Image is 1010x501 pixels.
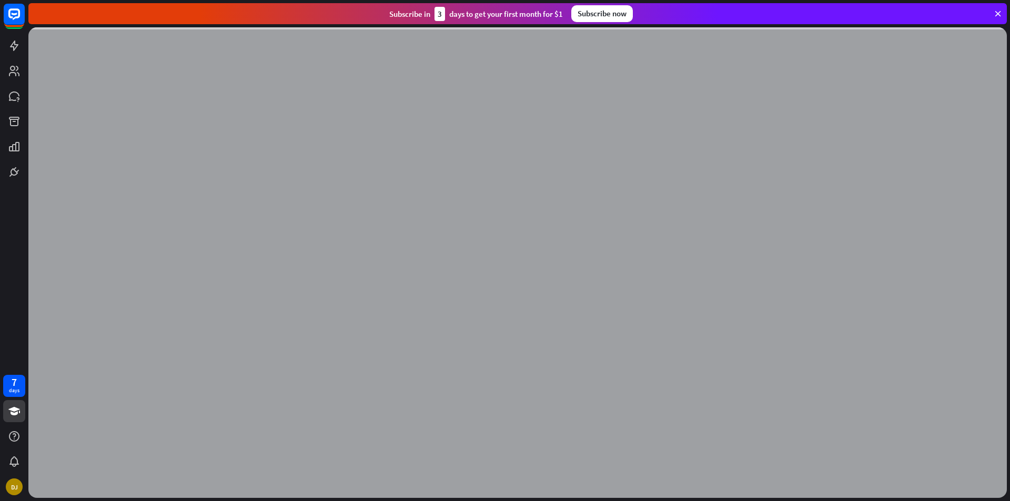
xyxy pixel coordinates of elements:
[6,478,23,495] div: DJ
[9,387,19,394] div: days
[571,5,633,22] div: Subscribe now
[12,377,17,387] div: 7
[389,7,563,21] div: Subscribe in days to get your first month for $1
[435,7,445,21] div: 3
[3,375,25,397] a: 7 days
